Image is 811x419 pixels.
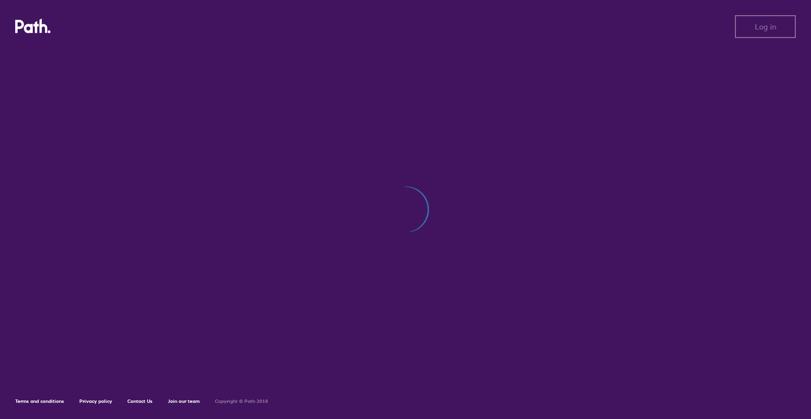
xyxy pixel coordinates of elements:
[755,22,776,31] span: Log in
[79,398,112,404] a: Privacy policy
[735,15,796,38] button: Log in
[215,399,268,404] h6: Copyright © Path 2018
[127,398,153,404] a: Contact Us
[15,398,64,404] a: Terms and conditions
[168,398,200,404] a: Join our team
